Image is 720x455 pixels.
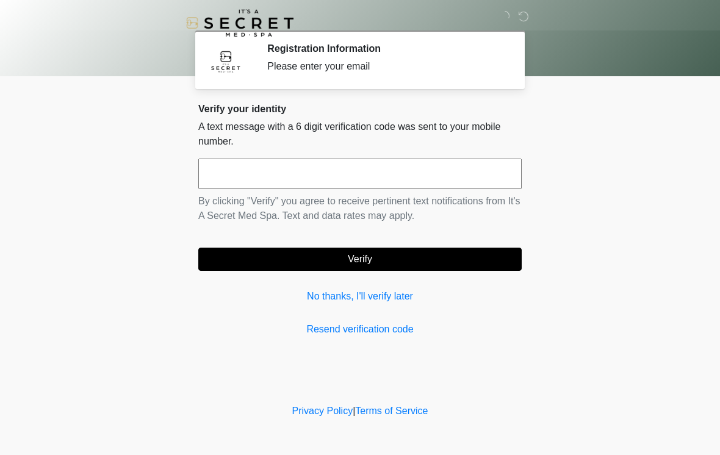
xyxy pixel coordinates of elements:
a: Terms of Service [355,406,428,416]
h2: Registration Information [267,43,503,54]
a: | [353,406,355,416]
div: Please enter your email [267,59,503,74]
a: Privacy Policy [292,406,353,416]
img: It's A Secret Med Spa Logo [186,9,293,37]
h2: Verify your identity [198,103,522,115]
a: Resend verification code [198,322,522,337]
p: By clicking "Verify" you agree to receive pertinent text notifications from It's A Secret Med Spa... [198,194,522,223]
p: A text message with a 6 digit verification code was sent to your mobile number. [198,120,522,149]
button: Verify [198,248,522,271]
img: Agent Avatar [207,43,244,79]
a: No thanks, I'll verify later [198,289,522,304]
